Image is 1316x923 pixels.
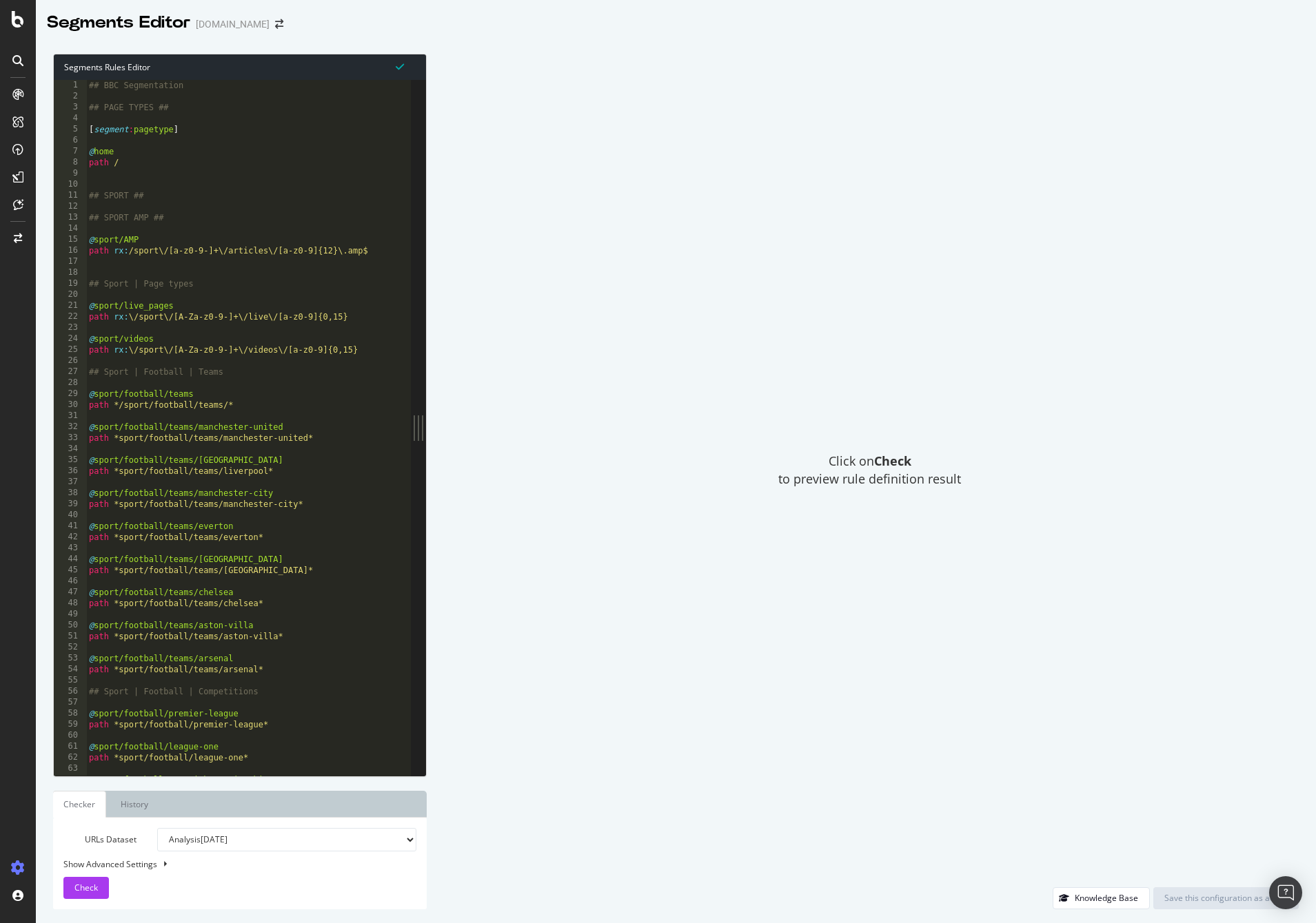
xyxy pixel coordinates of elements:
[54,267,87,278] div: 18
[54,223,87,234] div: 14
[54,642,87,653] div: 52
[54,730,87,741] div: 60
[1053,887,1150,909] button: Knowledge Base
[53,791,106,818] a: Checker
[54,653,87,664] div: 53
[54,411,87,422] div: 31
[54,620,87,631] div: 50
[54,300,87,311] div: 21
[110,791,159,818] a: History
[54,587,87,598] div: 47
[1153,887,1299,909] button: Save this configuration as active
[54,157,87,168] div: 8
[54,598,87,609] div: 48
[54,113,87,124] div: 4
[54,719,87,730] div: 59
[54,741,87,752] div: 61
[54,278,87,289] div: 19
[54,80,87,91] div: 1
[54,146,87,157] div: 7
[54,477,87,488] div: 37
[396,60,404,73] span: Syntax is valid
[874,453,911,469] strong: Check
[47,11,190,34] div: Segments Editor
[54,774,87,785] div: 64
[54,135,87,146] div: 6
[54,609,87,620] div: 49
[54,488,87,499] div: 38
[54,168,87,179] div: 9
[778,453,961,488] span: Click on to preview rule definition result
[54,422,87,433] div: 32
[54,499,87,510] div: 39
[1164,892,1288,904] div: Save this configuration as active
[54,686,87,697] div: 56
[54,708,87,719] div: 58
[54,444,87,455] div: 34
[54,455,87,466] div: 35
[54,521,87,532] div: 41
[54,344,87,355] div: 25
[54,377,87,388] div: 28
[1053,892,1150,904] a: Knowledge Base
[54,333,87,344] div: 24
[54,245,87,256] div: 16
[54,433,87,444] div: 33
[54,102,87,113] div: 3
[54,91,87,102] div: 2
[196,17,270,31] div: [DOMAIN_NAME]
[54,752,87,763] div: 62
[275,19,283,29] div: arrow-right-arrow-left
[54,289,87,300] div: 20
[54,565,87,576] div: 45
[54,543,87,554] div: 43
[54,234,87,245] div: 15
[54,322,87,333] div: 23
[54,664,87,675] div: 54
[54,124,87,135] div: 5
[74,882,98,893] span: Check
[54,554,87,565] div: 44
[54,510,87,521] div: 40
[54,179,87,190] div: 10
[54,212,87,223] div: 13
[54,311,87,322] div: 22
[54,355,87,366] div: 26
[54,631,87,642] div: 51
[54,400,87,411] div: 30
[1075,892,1138,904] div: Knowledge Base
[54,763,87,774] div: 63
[54,54,426,80] div: Segments Rules Editor
[54,697,87,708] div: 57
[54,532,87,543] div: 42
[54,201,87,212] div: 12
[54,466,87,477] div: 36
[63,877,109,899] button: Check
[54,576,87,587] div: 46
[54,388,87,400] div: 29
[54,675,87,686] div: 55
[54,190,87,201] div: 11
[54,256,87,267] div: 17
[1269,876,1302,909] div: Open Intercom Messenger
[53,858,406,870] div: Show Advanced Settings
[54,366,87,377] div: 27
[53,828,147,851] label: URLs Dataset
